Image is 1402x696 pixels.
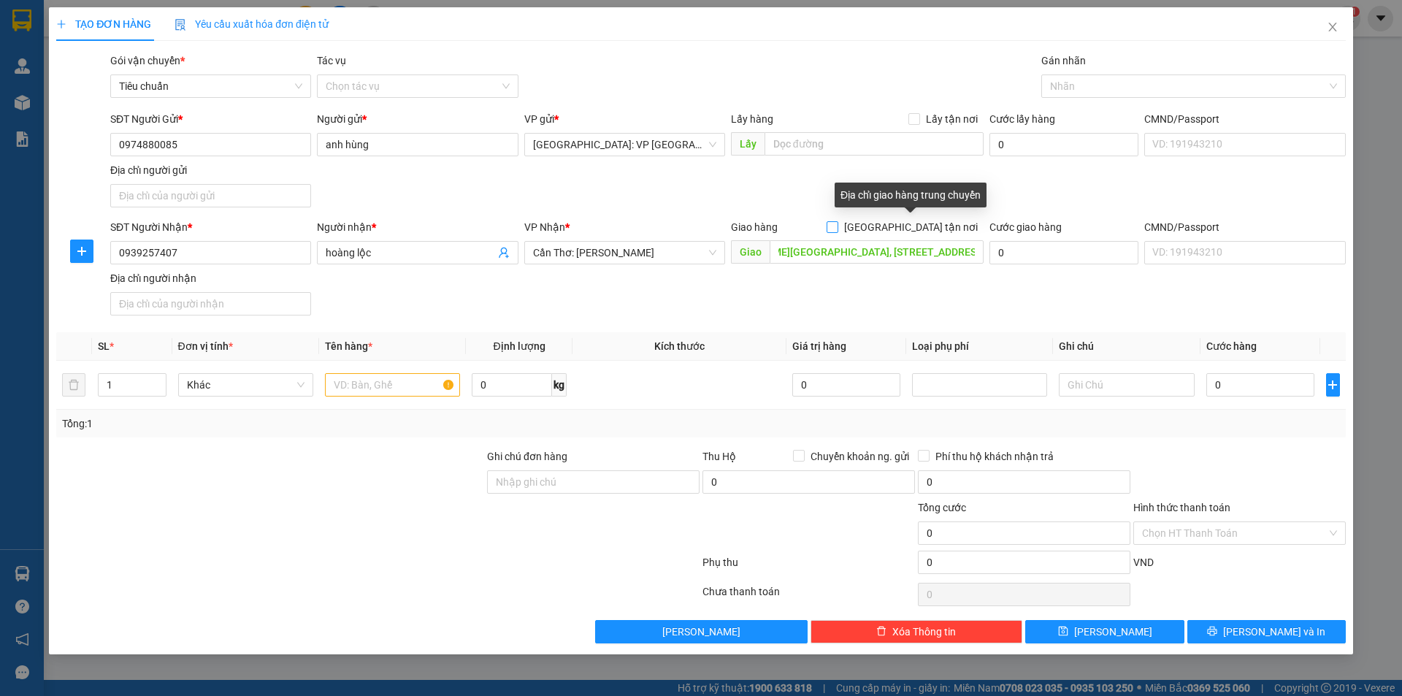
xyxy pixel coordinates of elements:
[1327,21,1338,33] span: close
[930,448,1060,464] span: Phí thu hộ khách nhận trả
[1133,502,1230,513] label: Hình thức thanh toán
[805,448,915,464] span: Chuyển khoản ng. gửi
[906,332,1053,361] th: Loại phụ phí
[1053,332,1200,361] th: Ghi chú
[731,221,778,233] span: Giao hàng
[56,19,66,29] span: plus
[533,134,716,156] span: Hà Nội: VP Tây Hồ
[1025,620,1184,643] button: save[PERSON_NAME]
[1327,379,1339,391] span: plus
[6,101,91,113] span: 14:50:54 [DATE]
[175,19,186,31] img: icon
[765,132,984,156] input: Dọc đường
[187,374,304,396] span: Khác
[524,111,725,127] div: VP gửi
[110,270,311,286] div: Địa chỉ người nhận
[701,554,916,580] div: Phụ thu
[1058,626,1068,638] span: save
[989,241,1138,264] input: Cước giao hàng
[1312,7,1353,48] button: Close
[835,183,987,207] div: Địa chỉ giao hàng trung chuyển
[701,584,916,609] div: Chưa thanh toán
[920,111,984,127] span: Lấy tận nơi
[110,111,311,127] div: SĐT Người Gửi
[1059,373,1194,397] input: Ghi Chú
[487,470,700,494] input: Ghi chú đơn hàng
[1187,620,1346,643] button: printer[PERSON_NAME] và In
[838,219,984,235] span: [GEOGRAPHIC_DATA] tận nơi
[811,620,1023,643] button: deleteXóa Thông tin
[70,240,93,263] button: plus
[98,340,110,352] span: SL
[325,340,372,352] span: Tên hàng
[533,242,716,264] span: Cần Thơ: Kho Ninh Kiều
[40,31,77,44] strong: CSKH:
[1041,55,1086,66] label: Gán nhãn
[6,31,111,57] span: [PHONE_NUMBER]
[1133,557,1154,568] span: VND
[731,113,773,125] span: Lấy hàng
[1207,626,1217,638] span: printer
[325,373,460,397] input: VD: Bàn, Ghế
[110,184,311,207] input: Địa chỉ của người gửi
[498,247,510,259] span: user-add
[175,18,329,30] span: Yêu cầu xuất hóa đơn điện tử
[1144,111,1345,127] div: CMND/Passport
[1144,219,1345,235] div: CMND/Passport
[6,78,224,98] span: Mã đơn: HNTH1408250007
[62,416,541,432] div: Tổng: 1
[989,113,1055,125] label: Cước lấy hàng
[1206,340,1257,352] span: Cước hàng
[595,620,808,643] button: [PERSON_NAME]
[110,162,311,178] div: Địa chỉ người gửi
[56,18,151,30] span: TẠO ĐƠN HÀNG
[127,31,268,58] span: CÔNG TY TNHH CHUYỂN PHÁT NHANH BẢO AN
[892,624,956,640] span: Xóa Thông tin
[731,132,765,156] span: Lấy
[110,292,311,316] input: Địa chỉ của người nhận
[770,240,984,264] input: Dọc đường
[62,373,85,397] button: delete
[1223,624,1325,640] span: [PERSON_NAME] và In
[317,111,518,127] div: Người gửi
[110,55,185,66] span: Gói vận chuyển
[552,373,567,397] span: kg
[71,245,93,257] span: plus
[97,7,289,26] strong: PHIẾU DÁN LÊN HÀNG
[110,219,311,235] div: SĐT Người Nhận
[792,340,846,352] span: Giá trị hàng
[792,373,901,397] input: 0
[119,75,302,97] span: Tiêu chuẩn
[989,221,1062,233] label: Cước giao hàng
[654,340,705,352] span: Kích thước
[524,221,565,233] span: VP Nhận
[989,133,1138,156] input: Cước lấy hàng
[487,451,567,462] label: Ghi chú đơn hàng
[317,55,346,66] label: Tác vụ
[317,219,518,235] div: Người nhận
[178,340,233,352] span: Đơn vị tính
[731,240,770,264] span: Giao
[493,340,545,352] span: Định lượng
[662,624,740,640] span: [PERSON_NAME]
[876,626,886,638] span: delete
[918,502,966,513] span: Tổng cước
[1326,373,1340,397] button: plus
[1074,624,1152,640] span: [PERSON_NAME]
[702,451,736,462] span: Thu Hộ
